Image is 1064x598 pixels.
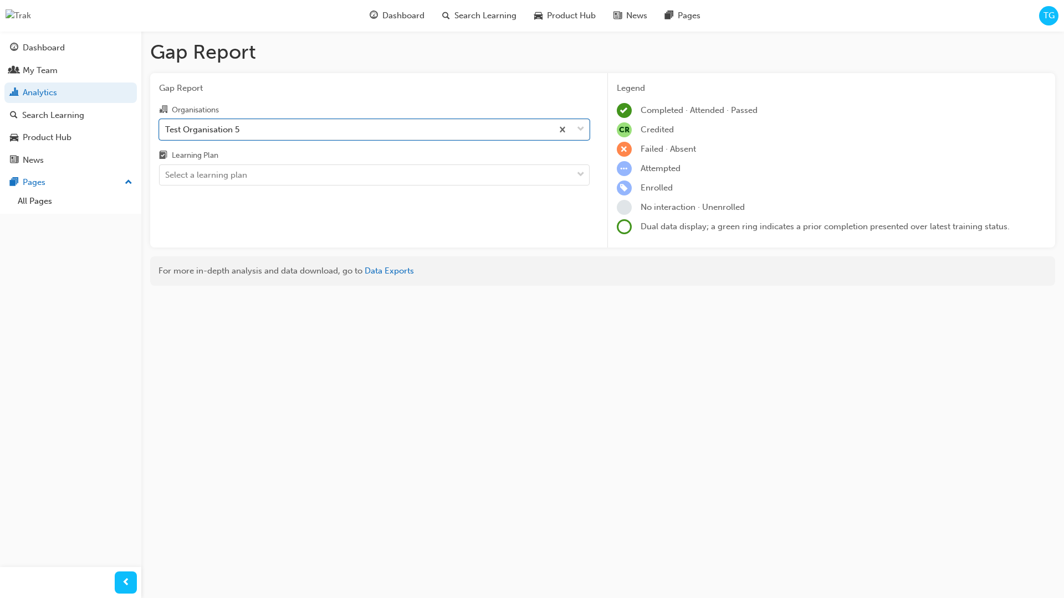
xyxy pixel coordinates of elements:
[525,4,605,27] a: car-iconProduct Hub
[547,9,596,22] span: Product Hub
[370,9,378,23] span: guage-icon
[4,172,137,193] button: Pages
[165,169,247,182] div: Select a learning plan
[382,9,424,22] span: Dashboard
[626,9,647,22] span: News
[23,131,71,144] div: Product Hub
[656,4,709,27] a: pages-iconPages
[613,9,622,23] span: news-icon
[158,265,1047,277] div: For more in-depth analysis and data download, go to
[125,176,132,190] span: up-icon
[641,105,758,115] span: Completed · Attended · Passed
[4,35,137,172] button: DashboardMy TeamAnalyticsSearch LearningProduct HubNews
[159,105,167,115] span: organisation-icon
[641,125,674,135] span: Credited
[23,64,58,77] div: My Team
[641,221,1010,231] span: Dual data display; a green ring indicates a prior completion presented over latest training status.
[617,161,632,176] span: learningRecordVerb_ATTEMPT-icon
[1039,6,1058,25] button: TG
[10,88,18,98] span: chart-icon
[617,82,1047,95] div: Legend
[10,66,18,76] span: people-icon
[4,127,137,148] a: Product Hub
[641,163,681,173] span: Attempted
[442,9,450,23] span: search-icon
[159,151,167,161] span: learningplan-icon
[617,103,632,118] span: learningRecordVerb_COMPLETE-icon
[617,200,632,215] span: learningRecordVerb_NONE-icon
[172,105,219,116] div: Organisations
[23,42,65,54] div: Dashboard
[1043,9,1055,22] span: TG
[641,202,745,212] span: No interaction · Unenrolled
[454,9,516,22] span: Search Learning
[605,4,656,27] a: news-iconNews
[361,4,433,27] a: guage-iconDashboard
[10,178,18,188] span: pages-icon
[122,576,130,590] span: prev-icon
[22,109,84,122] div: Search Learning
[617,122,632,137] span: null-icon
[13,193,137,210] a: All Pages
[678,9,700,22] span: Pages
[433,4,525,27] a: search-iconSearch Learning
[23,154,44,167] div: News
[617,181,632,195] span: learningRecordVerb_ENROLL-icon
[4,83,137,103] a: Analytics
[617,142,632,157] span: learningRecordVerb_FAIL-icon
[641,144,696,154] span: Failed · Absent
[365,266,414,276] a: Data Exports
[577,122,585,137] span: down-icon
[10,43,18,53] span: guage-icon
[534,9,543,23] span: car-icon
[159,82,590,95] span: Gap Report
[165,123,239,136] div: Test Organisation 5
[4,105,137,126] a: Search Learning
[6,9,31,22] img: Trak
[665,9,673,23] span: pages-icon
[577,168,585,182] span: down-icon
[4,38,137,58] a: Dashboard
[10,133,18,143] span: car-icon
[10,111,18,121] span: search-icon
[150,40,1055,64] h1: Gap Report
[10,156,18,166] span: news-icon
[641,183,673,193] span: Enrolled
[4,60,137,81] a: My Team
[172,150,218,161] div: Learning Plan
[23,176,45,189] div: Pages
[4,150,137,171] a: News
